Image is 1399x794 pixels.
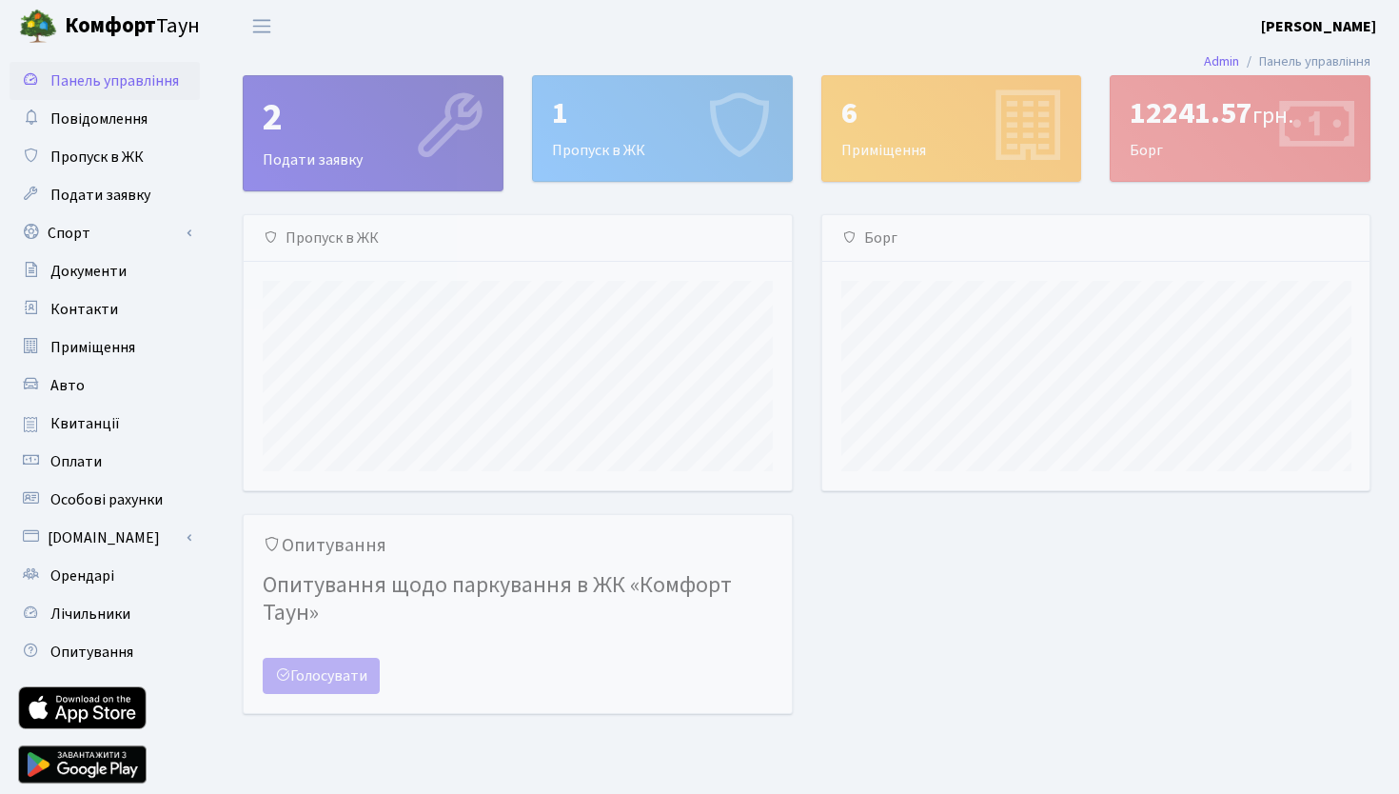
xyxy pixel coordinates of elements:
a: Документи [10,252,200,290]
a: Спорт [10,214,200,252]
img: logo.png [19,8,57,46]
a: Контакти [10,290,200,328]
a: Опитування [10,633,200,671]
span: Оплати [50,451,102,472]
span: Контакти [50,299,118,320]
span: Особові рахунки [50,489,163,510]
a: Голосувати [263,658,380,694]
span: Повідомлення [50,109,148,129]
a: Квитанції [10,405,200,443]
span: Приміщення [50,337,135,358]
a: Оплати [10,443,200,481]
div: Борг [822,215,1370,262]
div: 6 [841,95,1062,131]
a: Панель управління [10,62,200,100]
div: 1 [552,95,773,131]
b: Комфорт [65,10,156,41]
a: [DOMAIN_NAME] [10,519,200,557]
span: Документи [50,261,127,282]
a: 1Пропуск в ЖК [532,75,793,182]
a: Повідомлення [10,100,200,138]
a: Лічильники [10,595,200,633]
a: Авто [10,367,200,405]
a: Приміщення [10,328,200,367]
a: Подати заявку [10,176,200,214]
div: Приміщення [822,76,1081,181]
a: 2Подати заявку [243,75,503,191]
nav: breadcrumb [1175,42,1399,82]
span: Авто [50,375,85,396]
a: 6Приміщення [821,75,1082,182]
div: Борг [1111,76,1369,181]
h5: Опитування [263,534,773,557]
div: Пропуск в ЖК [533,76,792,181]
span: Квитанції [50,413,120,434]
span: Таун [65,10,200,43]
span: Пропуск в ЖК [50,147,144,168]
b: [PERSON_NAME] [1261,16,1376,37]
div: 2 [263,95,483,141]
span: Панель управління [50,70,179,91]
li: Панель управління [1239,51,1370,72]
span: Лічильники [50,604,130,625]
a: Орендарі [10,557,200,595]
span: грн. [1252,99,1293,132]
a: Admin [1204,51,1239,71]
span: Подати заявку [50,185,150,206]
a: Пропуск в ЖК [10,138,200,176]
span: Опитування [50,642,133,663]
div: 12241.57 [1130,95,1350,131]
button: Переключити навігацію [238,10,286,42]
span: Орендарі [50,566,114,586]
div: Пропуск в ЖК [244,215,792,262]
div: Подати заявку [244,76,502,190]
a: Особові рахунки [10,481,200,519]
h4: Опитування щодо паркування в ЖК «Комфорт Таун» [263,565,773,635]
a: [PERSON_NAME] [1261,15,1376,38]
